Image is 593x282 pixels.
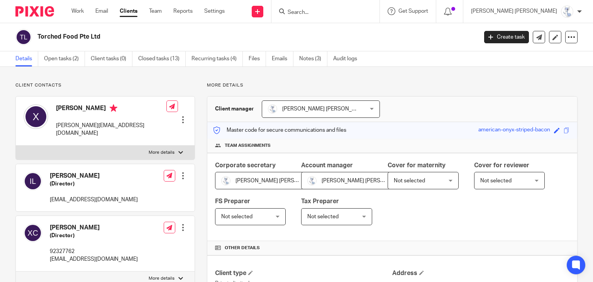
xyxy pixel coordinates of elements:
[91,51,132,66] a: Client tasks (0)
[24,172,42,190] img: svg%3E
[71,7,84,15] a: Work
[50,248,138,255] p: 92327762
[236,178,322,183] span: [PERSON_NAME] [PERSON_NAME]
[268,104,277,114] img: images.jfif
[50,224,138,232] h4: [PERSON_NAME]
[50,255,138,263] p: [EMAIL_ADDRESS][DOMAIN_NAME]
[388,162,446,168] span: Cover for maternity
[287,9,356,16] input: Search
[301,198,339,204] span: Tax Preparer
[398,8,428,14] span: Get Support
[50,180,138,188] h5: (Director)
[301,162,353,168] span: Account manager
[56,104,166,114] h4: [PERSON_NAME]
[480,178,512,183] span: Not selected
[50,232,138,240] h5: (Director)
[221,214,252,219] span: Not selected
[307,176,317,185] img: images.jfif
[173,7,193,15] a: Reports
[215,162,276,168] span: Corporate secretary
[15,82,195,88] p: Client contacts
[15,6,54,17] img: Pixie
[149,275,175,282] p: More details
[50,196,138,204] p: [EMAIL_ADDRESS][DOMAIN_NAME]
[225,143,271,149] span: Team assignments
[37,33,386,41] h2: Torched Food Pte Ltd
[213,126,346,134] p: Master code for secure communications and files
[225,245,260,251] span: Other details
[249,51,266,66] a: Files
[110,104,117,112] i: Primary
[56,122,166,138] p: [PERSON_NAME][EMAIL_ADDRESS][DOMAIN_NAME]
[392,269,569,277] h4: Address
[561,5,573,18] img: images.jfif
[478,126,550,135] div: american-onyx-striped-bacon
[307,214,339,219] span: Not selected
[24,104,48,129] img: svg%3E
[44,51,85,66] a: Open tasks (2)
[272,51,293,66] a: Emails
[215,198,250,204] span: FS Preparer
[322,178,408,183] span: [PERSON_NAME] [PERSON_NAME]
[95,7,108,15] a: Email
[299,51,327,66] a: Notes (3)
[207,82,578,88] p: More details
[474,162,529,168] span: Cover for reviewer
[191,51,243,66] a: Recurring tasks (4)
[149,149,175,156] p: More details
[120,7,137,15] a: Clients
[333,51,363,66] a: Audit logs
[484,31,529,43] a: Create task
[215,269,392,277] h4: Client type
[15,51,38,66] a: Details
[471,7,557,15] p: [PERSON_NAME] [PERSON_NAME]
[24,224,42,242] img: svg%3E
[138,51,186,66] a: Closed tasks (13)
[215,105,254,113] h3: Client manager
[204,7,225,15] a: Settings
[50,172,138,180] h4: [PERSON_NAME]
[149,7,162,15] a: Team
[15,29,32,45] img: svg%3E
[221,176,230,185] img: images.jfif
[282,106,368,112] span: [PERSON_NAME] [PERSON_NAME]
[394,178,425,183] span: Not selected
